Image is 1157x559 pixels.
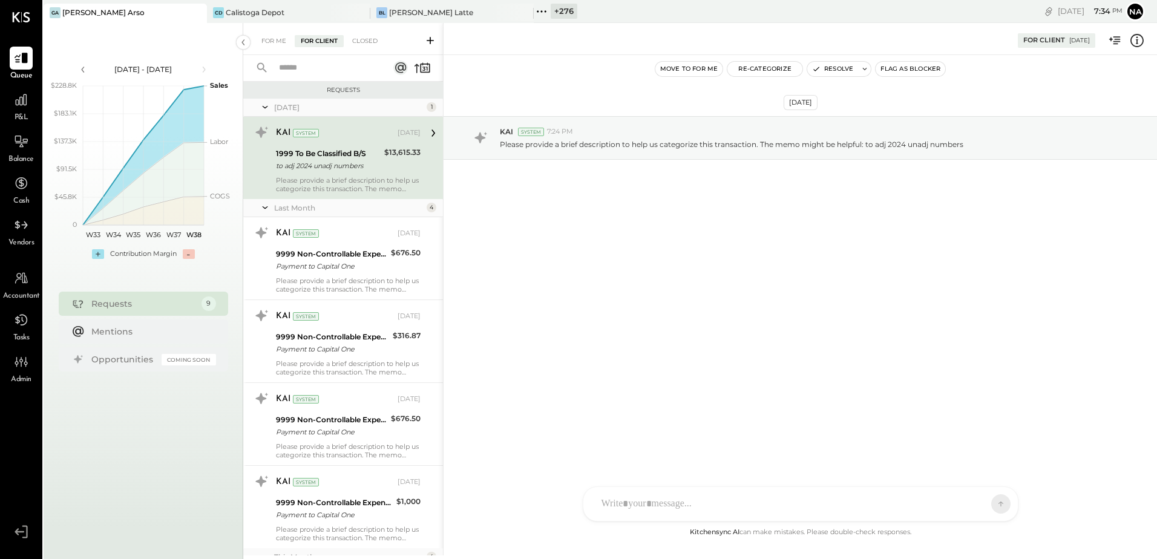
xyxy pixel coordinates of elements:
div: [DATE] [398,312,421,321]
div: 9999 Non-Controllable Expenses:Other Income and Expenses:To Be Classified P&L [276,248,387,260]
div: 9999 Non-Controllable Expenses:Other Income and Expenses:To Be Classified P&L [276,331,389,343]
span: Balance [8,154,34,165]
a: Tasks [1,309,42,344]
div: $13,615.33 [384,146,421,159]
div: Payment to Capital One [276,260,387,272]
div: [DATE] [398,394,421,404]
div: [DATE] [398,128,421,138]
span: Vendors [8,238,34,249]
div: System [518,128,544,136]
div: For Client [1023,36,1065,45]
div: + 276 [551,4,577,19]
div: Contribution Margin [110,249,177,259]
span: P&L [15,113,28,123]
span: Queue [10,71,33,82]
div: BL [376,7,387,18]
div: Payment to Capital One [276,426,387,438]
div: GA [50,7,61,18]
div: [DATE] [398,477,421,487]
text: COGS [210,192,230,200]
div: Please provide a brief description to help us categorize this transaction. The memo might be help... [276,442,421,459]
span: Accountant [3,291,40,302]
text: $228.8K [51,81,77,90]
div: KAI [276,227,290,240]
div: [DATE] [398,229,421,238]
div: [PERSON_NAME] Arso [62,7,145,18]
div: $1,000 [396,495,421,508]
div: KAI [276,127,290,139]
div: $676.50 [391,413,421,425]
text: W35 [126,230,140,239]
div: For Client [295,35,344,47]
div: KAI [276,393,290,405]
div: 9 [202,296,216,311]
div: - [183,249,195,259]
text: W33 [85,230,100,239]
a: Balance [1,130,42,165]
span: 7:24 PM [547,127,573,137]
button: Move to for me [655,62,723,76]
div: Payment to Capital One [276,343,389,355]
div: Requests [249,86,437,94]
div: System [293,478,319,486]
div: Requests [91,298,195,310]
p: Please provide a brief description to help us categorize this transaction. The memo might be help... [500,139,963,149]
div: $676.50 [391,247,421,259]
text: Labor [210,137,228,146]
div: + [92,249,104,259]
div: Payment to Capital One [276,509,393,521]
div: Mentions [91,325,210,338]
div: Last Month [274,203,424,213]
button: Re-Categorize [727,62,802,76]
div: [DATE] - [DATE] [92,64,195,74]
text: 0 [73,220,77,229]
a: Cash [1,172,42,207]
div: KAI [276,310,290,322]
span: KAI [500,126,513,137]
button: Resolve [807,62,858,76]
div: to adj 2024 unadj numbers [276,160,381,172]
div: Please provide a brief description to help us categorize this transaction. The memo might be help... [276,176,421,193]
div: Please provide a brief description to help us categorize this transaction. The memo might be help... [276,359,421,376]
div: 1 [427,102,436,112]
div: Please provide a brief description to help us categorize this transaction. The memo might be help... [276,525,421,542]
text: $183.1K [54,109,77,117]
div: Coming Soon [162,354,216,365]
a: P&L [1,88,42,123]
div: copy link [1043,5,1055,18]
div: [DATE] [1058,5,1123,17]
div: System [293,129,319,137]
span: Admin [11,374,31,385]
div: Calistoga Depot [226,7,284,18]
div: For Me [255,35,292,47]
div: Closed [346,35,384,47]
a: Admin [1,350,42,385]
text: $137.3K [54,137,77,145]
div: System [293,229,319,238]
div: Opportunities [91,353,156,365]
text: W38 [186,230,201,239]
text: W37 [166,230,181,239]
div: [PERSON_NAME] Latte [389,7,473,18]
span: Tasks [13,333,30,344]
text: Sales [210,81,228,90]
div: KAI [276,476,290,488]
div: $316.87 [393,330,421,342]
text: $91.5K [56,165,77,173]
button: Na [1126,2,1145,21]
div: [DATE] [784,95,818,110]
span: Cash [13,196,29,207]
div: [DATE] [1069,36,1090,45]
text: W34 [105,230,121,239]
a: Accountant [1,267,42,302]
div: 9999 Non-Controllable Expenses:Other Income and Expenses:To Be Classified P&L [276,414,387,426]
div: 9999 Non-Controllable Expenses:Other Income and Expenses:To Be Classified P&L [276,497,393,509]
div: System [293,312,319,321]
div: [DATE] [274,102,424,113]
div: Please provide a brief description to help us categorize this transaction. The memo might be help... [276,276,421,293]
div: 4 [427,203,436,212]
text: $45.8K [54,192,77,201]
div: 1999 To Be Classified B/S [276,148,381,160]
div: CD [213,7,224,18]
a: Queue [1,47,42,82]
